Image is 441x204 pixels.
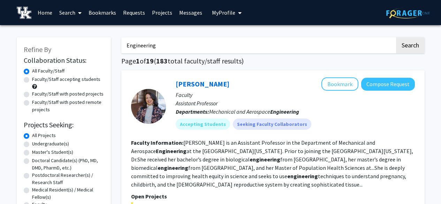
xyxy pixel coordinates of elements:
[149,0,176,25] a: Projects
[386,8,430,18] img: ForagerOne Logo
[176,91,415,99] p: Faculty
[24,45,51,54] span: Refine By
[176,108,209,115] b: Departments:
[32,140,69,148] label: Undergraduate(s)
[24,121,104,129] h2: Projects Seeking:
[5,173,30,199] iframe: Chat
[270,108,299,115] b: Engineering
[176,99,415,107] p: Assistant Professor
[131,139,183,146] b: Faculty Information:
[32,99,104,113] label: Faculty/Staff with posted remote projects
[212,9,235,16] span: My Profile
[136,56,140,65] span: 1
[32,67,64,75] label: All Faculty/Staff
[85,0,120,25] a: Bookmarks
[250,156,280,163] b: engineering
[146,56,154,65] span: 19
[176,80,229,88] a: [PERSON_NAME]
[120,0,149,25] a: Requests
[176,0,206,25] a: Messages
[32,76,100,83] label: Faculty/Staff accepting students
[32,186,104,201] label: Medical Resident(s) / Medical Fellow(s)
[121,57,425,65] h1: Page of ( total faculty/staff results)
[32,172,104,186] label: Postdoctoral Researcher(s) / Research Staff
[32,149,73,156] label: Master's Student(s)
[121,37,395,53] input: Search Keywords
[233,119,311,130] mat-chip: Seeking Faculty Collaborators
[209,108,299,115] span: Mechanical and Aerospace
[32,157,104,172] label: Doctoral Candidate(s) (PhD, MD, DMD, PharmD, etc.)
[34,0,56,25] a: Home
[32,132,56,139] label: All Projects
[17,7,32,19] img: University of Kentucky Logo
[287,173,318,180] b: engineering
[158,164,188,171] b: engineering
[131,139,413,188] fg-read-more: [PERSON_NAME] is an Assistant Professor in the Department of Mechanical and Aerospace at the [GEO...
[321,77,358,91] button: Add Samantha Zambuto to Bookmarks
[24,56,104,65] h2: Collaboration Status:
[361,78,415,91] button: Compose Request to Samantha Zambuto
[32,90,104,98] label: Faculty/Staff with posted projects
[156,56,168,65] span: 183
[56,0,85,25] a: Search
[131,192,415,201] p: Open Projects
[396,37,425,53] button: Search
[176,119,230,130] mat-chip: Accepting Students
[156,148,187,154] b: Engineering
